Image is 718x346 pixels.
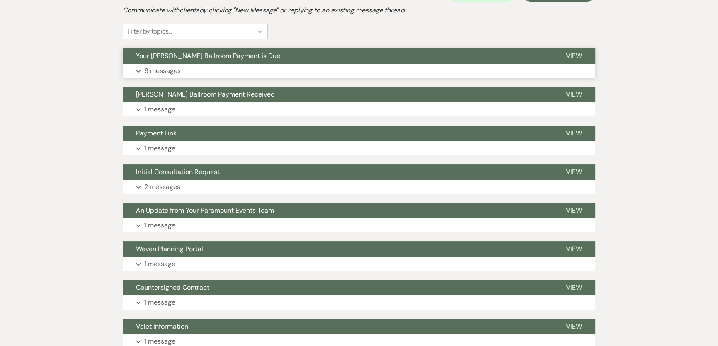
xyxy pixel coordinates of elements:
span: View [566,322,582,331]
p: 1 message [144,104,175,115]
button: View [553,126,595,141]
button: View [553,48,595,64]
span: View [566,283,582,292]
button: Valet Information [123,319,553,334]
button: View [553,319,595,334]
button: Countersigned Contract [123,280,553,295]
p: 1 message [144,297,175,308]
button: Initial Consultation Request [123,164,553,180]
button: Weven Planning Portal [123,241,553,257]
button: View [553,203,595,218]
button: 2 messages [123,180,595,194]
span: An Update from Your Paramount Events Team [136,206,274,215]
span: View [566,129,582,138]
span: View [566,244,582,253]
button: 1 message [123,257,595,271]
span: View [566,206,582,215]
span: View [566,90,582,99]
span: View [566,167,582,176]
span: Your [PERSON_NAME] Ballroom Payment is Due! [136,51,282,60]
button: 1 message [123,102,595,116]
span: View [566,51,582,60]
span: [PERSON_NAME] Ballroom Payment Received [136,90,275,99]
button: View [553,87,595,102]
p: 1 message [144,220,175,231]
p: 9 messages [144,65,181,76]
span: Initial Consultation Request [136,167,220,176]
button: 9 messages [123,64,595,78]
button: 1 message [123,295,595,310]
p: 1 message [144,143,175,154]
button: View [553,241,595,257]
button: Your [PERSON_NAME] Ballroom Payment is Due! [123,48,553,64]
h2: Communicate with clients by clicking "New Message" or replying to an existing message thread. [123,5,595,15]
button: [PERSON_NAME] Ballroom Payment Received [123,87,553,102]
button: An Update from Your Paramount Events Team [123,203,553,218]
button: Payment Link [123,126,553,141]
div: Filter by topics... [127,27,172,36]
button: View [553,164,595,180]
p: 1 message [144,259,175,269]
p: 2 messages [144,181,180,192]
span: Valet Information [136,322,188,331]
span: Countersigned Contract [136,283,209,292]
button: 1 message [123,218,595,232]
button: View [553,280,595,295]
span: Payment Link [136,129,177,138]
span: Weven Planning Portal [136,244,203,253]
button: 1 message [123,141,595,155]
